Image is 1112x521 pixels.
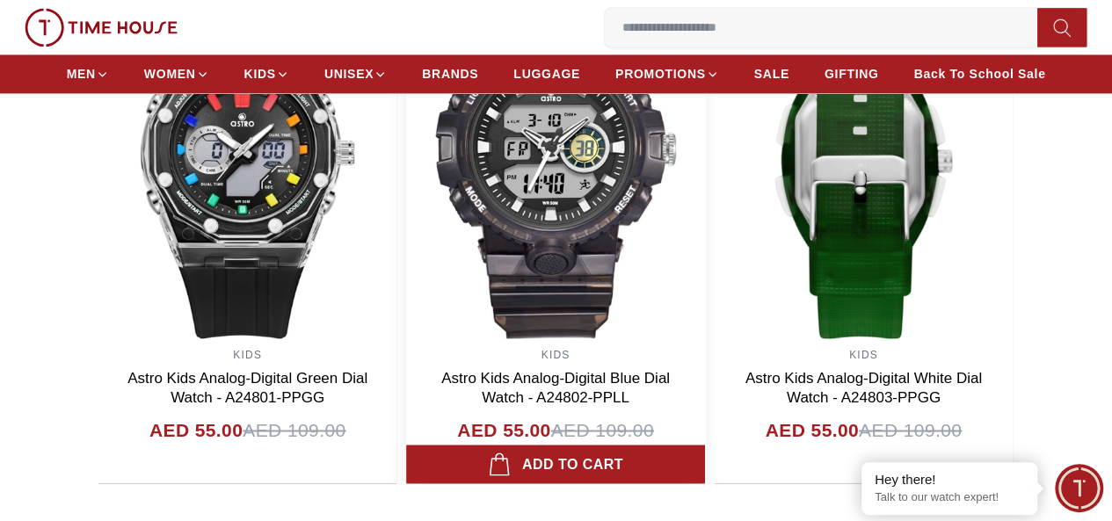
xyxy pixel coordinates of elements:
a: Back To School Sale [913,58,1045,90]
h4: AED 55.00 [457,416,550,444]
a: GIFTING [825,58,879,90]
a: BRANDS [422,58,478,90]
span: AED 109.00 [551,416,654,444]
a: KIDS [849,348,878,360]
div: Hey there! [875,471,1024,488]
span: LUGGAGE [513,65,580,83]
span: MEN [67,65,96,83]
p: Talk to our watch expert! [875,490,1024,505]
img: ... [25,8,178,47]
a: Astro Kids Analog-Digital Blue Dial Watch - A24802-PPLL [441,369,670,405]
h4: AED 55.00 [149,416,243,444]
span: AED 109.00 [859,416,962,444]
a: PROMOTIONS [615,58,719,90]
span: KIDS [244,65,276,83]
span: PROMOTIONS [615,65,706,83]
a: KIDS [233,348,262,360]
a: Astro Kids Analog-Digital White Dial Watch - A24803-PPGG [745,369,982,405]
span: UNISEX [324,65,374,83]
span: GIFTING [825,65,879,83]
span: AED 109.00 [243,416,345,444]
span: WOMEN [144,65,196,83]
span: BRANDS [422,65,478,83]
a: KIDS [541,348,571,360]
a: UNISEX [324,58,387,90]
button: Add to cart [406,445,704,483]
a: KIDS [244,58,289,90]
h4: AED 55.00 [766,416,859,444]
a: WOMEN [144,58,209,90]
div: Chat Widget [1055,464,1103,512]
span: Back To School Sale [913,65,1045,83]
a: SALE [754,58,789,90]
a: MEN [67,58,109,90]
a: Astro Kids Analog-Digital Green Dial Watch - A24801-PPGG [127,369,367,405]
div: Add to cart [488,452,623,476]
a: LUGGAGE [513,58,580,90]
span: SALE [754,65,789,83]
